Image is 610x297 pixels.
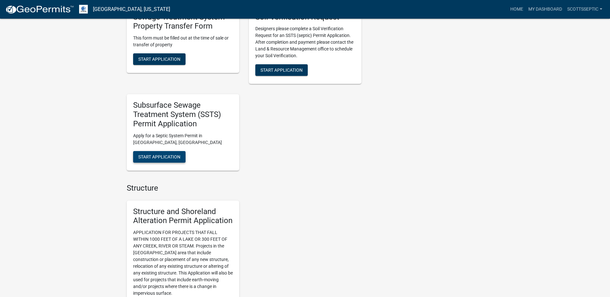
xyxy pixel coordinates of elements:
[138,57,180,62] span: Start Application
[133,207,233,226] h5: Structure and Shoreland Alteration Permit Application
[127,184,361,193] h4: Structure
[255,64,308,76] button: Start Application
[565,3,605,15] a: scottsseptic
[133,101,233,128] h5: Subsurface Sewage Treatment System (SSTS) Permit Application
[133,151,186,163] button: Start Application
[133,13,233,31] h5: Sewage Treatment System Property Transfer Form
[138,154,180,159] span: Start Application
[133,53,186,65] button: Start Application
[133,35,233,48] p: This form must be filled out at the time of sale or transfer of property
[133,229,233,297] p: APPLICATION FOR PROJECTS THAT FALL WITHIN 1000 FEET OF A LAKE OR 300 FEET OF ANY CREEK, RIVER OR ...
[260,67,303,73] span: Start Application
[79,5,88,14] img: Otter Tail County, Minnesota
[133,132,233,146] p: Apply for a Septic System Permit in [GEOGRAPHIC_DATA], [GEOGRAPHIC_DATA]
[508,3,526,15] a: Home
[526,3,565,15] a: My Dashboard
[255,25,355,59] p: Designers please complete a Soil Verification Request for an SSTS (septic) Permit Application. Af...
[93,4,170,15] a: [GEOGRAPHIC_DATA], [US_STATE]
